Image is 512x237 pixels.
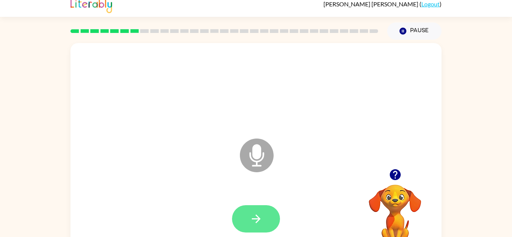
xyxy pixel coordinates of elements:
[387,22,442,40] button: Pause
[421,0,440,7] a: Logout
[323,0,442,7] div: ( )
[323,0,419,7] span: [PERSON_NAME] [PERSON_NAME]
